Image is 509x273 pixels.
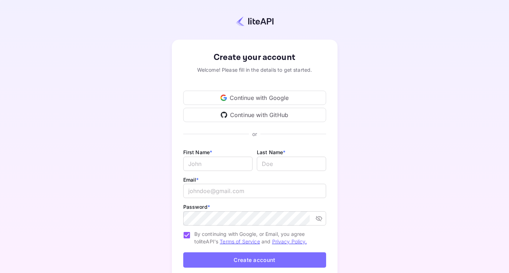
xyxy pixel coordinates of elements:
div: Continue with GitHub [183,108,326,122]
a: Privacy Policy. [272,238,307,244]
label: Password [183,204,210,210]
button: toggle password visibility [313,212,325,225]
input: John [183,157,253,171]
label: First Name [183,149,213,155]
div: Continue with Google [183,91,326,105]
img: liteapi [236,16,274,26]
input: johndoe@gmail.com [183,184,326,198]
div: Welcome! Please fill in the details to get started. [183,66,326,74]
button: Create account [183,252,326,268]
label: Email [183,177,199,183]
a: Terms of Service [220,238,260,244]
span: By continuing with Google, or Email, you agree to liteAPI's and [194,230,320,245]
label: Last Name [257,149,286,155]
div: Create your account [183,51,326,64]
input: Doe [257,157,326,171]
